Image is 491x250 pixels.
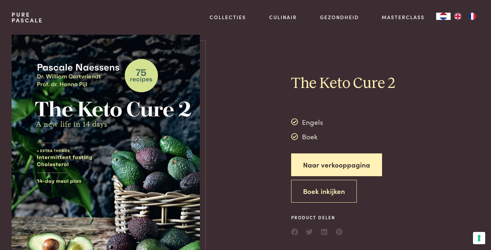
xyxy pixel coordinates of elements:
button: Boek inkijken [291,180,357,203]
span: Product delen [291,214,343,221]
a: PurePascale [12,12,43,23]
div: Engels [291,116,323,127]
div: Language [436,13,451,20]
a: NL [436,13,451,20]
div: Boek [291,131,323,142]
a: FR [465,13,479,20]
a: Collecties [210,13,246,21]
aside: Language selected: Nederlands [436,13,479,20]
a: Culinair [269,13,297,21]
a: EN [451,13,465,20]
h2: The Keto Cure 2 [291,74,395,93]
a: Gezondheid [320,13,359,21]
a: Naar verkooppagina [291,153,382,176]
ul: Language list [451,13,479,20]
button: Uw voorkeuren voor toestemming voor trackingtechnologieën [473,232,485,244]
a: Masterclass [382,13,425,21]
